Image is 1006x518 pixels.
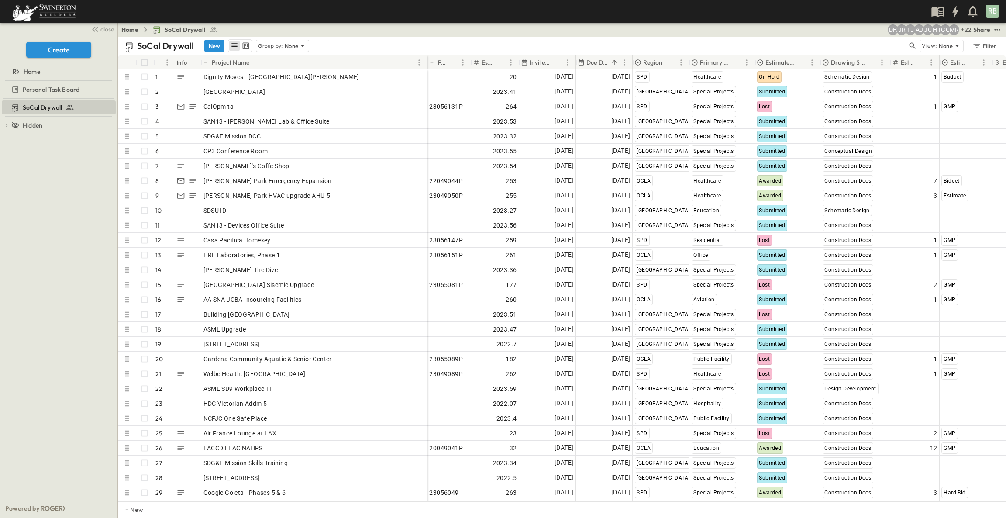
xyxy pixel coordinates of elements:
[204,40,224,52] button: New
[155,266,161,274] p: 14
[759,252,785,258] span: Submitted
[203,251,280,259] span: HRL Laboratories, Phase 1
[155,221,160,230] p: 11
[923,24,933,35] div: Jorge Garcia (jorgarcia@swinerton.com)
[916,58,926,67] button: Sort
[824,118,871,124] span: Construction Docs
[926,57,937,68] button: Menu
[944,371,955,377] span: GMP
[562,57,573,68] button: Menu
[203,295,302,304] span: AA SNA JCBA Insourcing Facilities
[759,222,785,228] span: Submitted
[553,58,562,67] button: Sort
[693,193,721,199] span: Healthcare
[931,24,942,35] div: Haaris Tahmas (haaris.tahmas@swinerton.com)
[203,355,332,363] span: Gardena Community Aquatic & Senior Center
[944,237,955,243] span: GMP
[824,193,871,199] span: Construction Docs
[88,23,116,35] button: close
[493,87,517,96] span: 2023.41
[152,25,218,34] a: SoCal Drywall
[155,191,159,200] p: 9
[506,191,517,200] span: 255
[824,222,871,228] span: Construction Docs
[121,25,138,34] a: Home
[493,147,517,155] span: 2023.55
[155,117,159,126] p: 4
[203,117,330,126] span: SAN13 - [PERSON_NAME] Lab & Office Suite
[888,24,898,35] div: Daryll Hayward (daryll.hayward@swinerton.com)
[555,280,573,290] span: [DATE]
[155,355,163,363] p: 20
[824,178,871,184] span: Construction Docs
[759,133,785,139] span: Submitted
[914,24,924,35] div: Anthony Jimenez (anthony.jimenez@swinerton.com)
[2,66,114,78] a: Home
[611,131,630,141] span: [DATE]
[741,57,752,68] button: Menu
[2,83,114,96] a: Personal Task Board
[969,58,978,67] button: Sort
[637,267,690,273] span: [GEOGRAPHIC_DATA]
[493,325,517,334] span: 2023.47
[611,309,630,319] span: [DATE]
[506,355,517,363] span: 182
[637,311,690,318] span: [GEOGRAPHIC_DATA]
[759,118,785,124] span: Submitted
[506,251,517,259] span: 261
[637,341,690,347] span: [GEOGRAPHIC_DATA]
[611,383,630,394] span: [DATE]
[611,369,630,379] span: [DATE]
[637,297,651,303] span: OCLA
[637,371,647,377] span: SPD
[611,235,630,245] span: [DATE]
[934,355,937,363] span: 1
[693,326,734,332] span: Special Projects
[155,132,159,141] p: 5
[429,370,463,378] span: 23049089P
[2,101,114,114] a: SoCal Drywall
[824,267,871,273] span: Construction Docs
[240,41,251,51] button: kanban view
[759,104,770,110] span: Lost
[555,235,573,245] span: [DATE]
[2,100,116,114] div: SoCal Drywalltest
[759,356,770,362] span: Lost
[637,133,690,139] span: [GEOGRAPHIC_DATA]
[429,355,463,363] span: 23055089P
[611,190,630,200] span: [DATE]
[429,176,463,185] span: 22049044P
[611,161,630,171] span: [DATE]
[637,356,651,362] span: OCLA
[824,311,871,318] span: Construction Docs
[824,297,871,303] span: Construction Docs
[693,89,734,95] span: Special Projects
[944,282,955,288] span: GMP
[901,58,915,67] p: Estimate Round
[759,193,781,199] span: Awarded
[693,74,721,80] span: Healthcare
[155,176,159,185] p: 8
[251,58,261,67] button: Sort
[611,250,630,260] span: [DATE]
[643,58,662,67] p: Region
[693,282,734,288] span: Special Projects
[555,383,573,394] span: [DATE]
[23,85,79,94] span: Personal Task Board
[155,310,161,319] p: 17
[637,193,651,199] span: OCLA
[693,237,721,243] span: Residential
[824,326,871,332] span: Construction Docs
[555,220,573,230] span: [DATE]
[429,251,463,259] span: 23056151P
[203,280,314,289] span: [GEOGRAPHIC_DATA] Sisemic Upgrade
[203,384,272,393] span: ASML SD9 Workplace TI
[155,325,161,334] p: 18
[26,42,91,58] button: Create
[157,58,166,67] button: Sort
[867,58,877,67] button: Sort
[824,148,872,154] span: Conceptual Design
[555,86,573,97] span: [DATE]
[637,237,647,243] span: SPD
[100,25,114,34] span: close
